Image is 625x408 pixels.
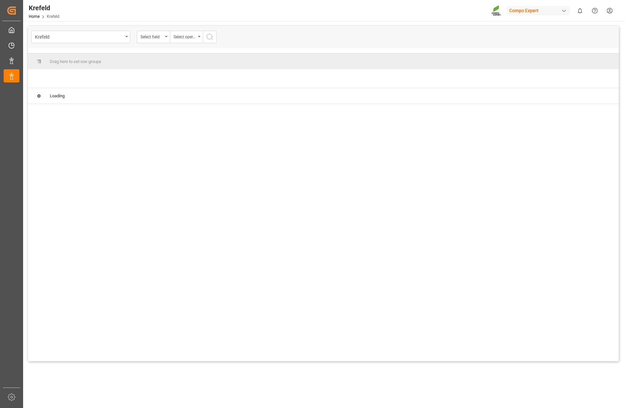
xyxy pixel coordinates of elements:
div: Select operator [173,32,196,40]
button: search button [203,31,217,43]
div: Krefeld [35,32,123,41]
button: open menu [170,31,203,43]
img: Screenshot%202023-09-29%20at%2010.02.21.png_1712312052.png [491,5,502,16]
button: Compo Expert [507,4,573,17]
button: open menu [137,31,170,43]
button: open menu [31,31,130,43]
div: Krefeld [29,3,59,13]
span: Drag here to set row groups [50,59,101,64]
button: show 0 new notifications [573,3,587,18]
span: Loading [50,93,65,98]
div: Compo Expert [507,6,570,16]
div: Select field [141,32,163,40]
a: Home [29,14,40,19]
button: Help Center [587,3,602,18]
